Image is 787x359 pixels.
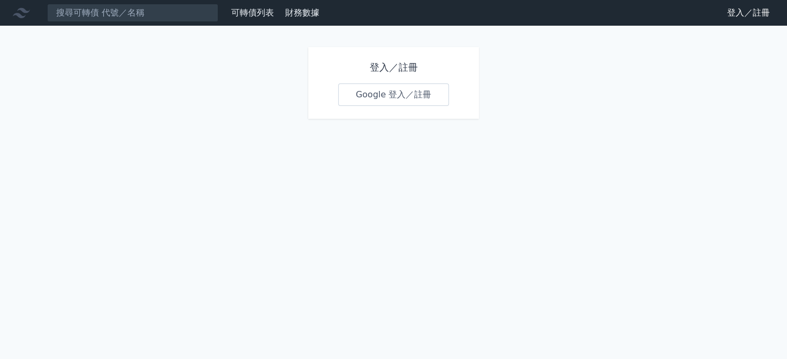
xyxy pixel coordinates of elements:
a: Google 登入／註冊 [338,83,449,106]
a: 登入／註冊 [719,4,778,21]
input: 搜尋可轉債 代號／名稱 [47,4,218,22]
h1: 登入／註冊 [338,60,449,75]
a: 財務數據 [285,7,319,18]
a: 可轉債列表 [231,7,274,18]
